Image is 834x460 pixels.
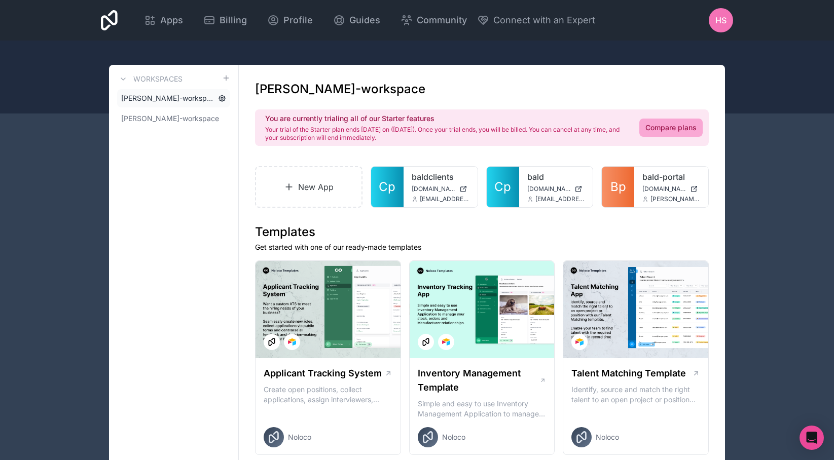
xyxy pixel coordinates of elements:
a: bald [527,171,585,183]
a: [PERSON_NAME]-workspace [117,89,230,107]
p: Your trial of the Starter plan ends [DATE] on ([DATE]). Once your trial ends, you will be billed.... [265,126,627,142]
span: [PERSON_NAME][EMAIL_ADDRESS][DOMAIN_NAME] [650,195,700,203]
a: Profile [259,9,321,31]
h1: Applicant Tracking System [264,366,382,380]
img: Airtable Logo [288,338,296,346]
a: Billing [195,9,255,31]
h1: Inventory Management Template [418,366,539,395]
img: Airtable Logo [575,338,584,346]
p: Create open positions, collect applications, assign interviewers, centralise candidate feedback a... [264,385,392,405]
span: Noloco [288,432,311,442]
a: [PERSON_NAME]-workspace [117,109,230,128]
a: [DOMAIN_NAME] [642,185,700,193]
span: Cp [379,179,395,195]
a: Compare plans [639,119,703,137]
span: Bp [610,179,626,195]
span: Community [417,13,467,27]
span: Noloco [442,432,465,442]
button: Connect with an Expert [477,13,595,27]
span: [DOMAIN_NAME] [527,185,571,193]
span: Cp [494,179,511,195]
a: Guides [325,9,388,31]
a: New App [255,166,362,208]
a: bald-portal [642,171,700,183]
span: [DOMAIN_NAME] [412,185,455,193]
h3: Workspaces [133,74,183,84]
span: [EMAIL_ADDRESS][DOMAIN_NAME] [535,195,585,203]
h1: Talent Matching Template [571,366,686,380]
a: Community [392,9,475,31]
a: Workspaces [117,73,183,85]
a: Cp [487,167,519,207]
p: Simple and easy to use Inventory Management Application to manage your stock, orders and Manufact... [418,399,547,419]
a: [DOMAIN_NAME] [412,185,469,193]
span: Guides [349,13,380,27]
span: [PERSON_NAME]-workspace [121,113,219,124]
img: Airtable Logo [442,338,450,346]
span: Billing [220,13,247,27]
span: Noloco [596,432,619,442]
span: [PERSON_NAME]-workspace [121,93,214,103]
span: [EMAIL_ADDRESS][DOMAIN_NAME] [420,195,469,203]
a: Apps [136,9,191,31]
h2: You are currently trialing all of our Starter features [265,113,627,124]
h1: [PERSON_NAME]-workspace [255,81,425,97]
span: [DOMAIN_NAME] [642,185,686,193]
p: Identify, source and match the right talent to an open project or position with our Talent Matchi... [571,385,700,405]
div: Open Intercom Messenger [800,426,824,450]
span: HS [715,14,727,26]
span: Connect with an Expert [493,13,595,27]
a: Bp [602,167,634,207]
a: [DOMAIN_NAME] [527,185,585,193]
p: Get started with one of our ready-made templates [255,242,709,252]
span: Apps [160,13,183,27]
a: baldclients [412,171,469,183]
h1: Templates [255,224,709,240]
a: Cp [371,167,404,207]
span: Profile [283,13,313,27]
